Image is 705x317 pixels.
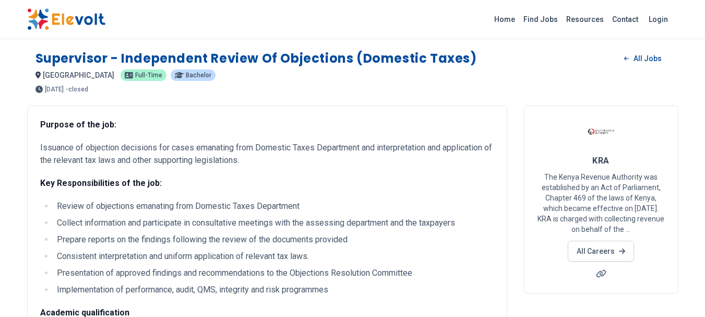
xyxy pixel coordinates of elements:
li: Review of objections emanating from Domestic Taxes Department [54,200,494,213]
li: Presentation of approved findings and recommendations to the Objections Resolution Committee [54,267,494,279]
strong: Purpose of the job: [40,120,116,130]
li: Prepare reports on the findings following the review of the documents provided [54,233,494,246]
span: bachelor [186,72,211,78]
a: All Careers [568,241,634,262]
p: - closed [66,86,88,92]
a: Find Jobs [519,11,562,28]
li: Implementation of performance, audit, QMS, integrity and risk programmes [54,284,494,296]
h1: Supervisor - Independent Review of Objections (Domestic Taxes) [35,50,477,67]
p: The Kenya Revenue Authority was established by an Act of Parliament, Chapter 469 of the laws of K... [537,172,665,234]
a: Contact [608,11,642,28]
li: Consistent interpretation and uniform application of relevant tax laws. [54,250,494,263]
li: Collect information and participate in consultative meetings with the assessing department and th... [54,217,494,229]
img: Elevolt [27,8,105,30]
img: KRA [588,119,614,145]
a: Home [490,11,519,28]
a: All Jobs [616,51,670,66]
a: Login [642,9,674,30]
span: [GEOGRAPHIC_DATA] [43,71,114,79]
span: KRA [592,156,609,166]
strong: Key Responsibilities of the job: [40,178,162,188]
a: Resources [562,11,608,28]
span: full-time [135,72,162,78]
p: Issuance of objection decisions for cases emanating from Domestic Taxes Department and interpreta... [40,142,494,167]
span: [DATE] [45,86,64,92]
